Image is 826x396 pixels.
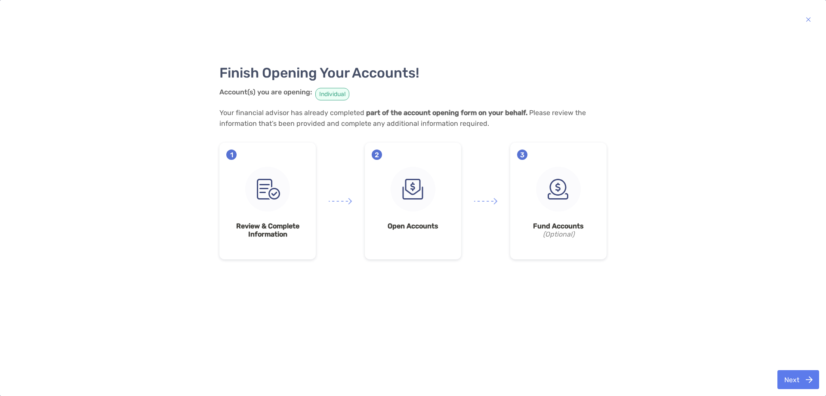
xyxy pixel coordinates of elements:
[474,198,497,205] img: arrow
[219,107,607,129] p: Your financial advisor has already completed Please review the information that’s been provided a...
[372,222,454,230] strong: Open Accounts
[226,222,309,238] strong: Review & Complete Information
[391,167,435,212] img: step
[329,198,352,205] img: arrow
[219,65,607,81] h3: Finish Opening Your Accounts!
[226,150,237,160] span: 1
[245,167,290,212] img: step
[517,150,527,160] span: 3
[777,370,819,389] button: Next
[536,167,581,212] img: step
[372,150,382,160] span: 2
[517,222,600,230] strong: Fund Accounts
[806,376,813,383] img: button icon
[806,14,811,25] img: button icon
[517,230,600,238] i: (Optional)
[315,88,349,100] span: Individual
[219,88,312,96] strong: Account(s) you are opening:
[366,109,527,117] strong: part of the account opening form on your behalf.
